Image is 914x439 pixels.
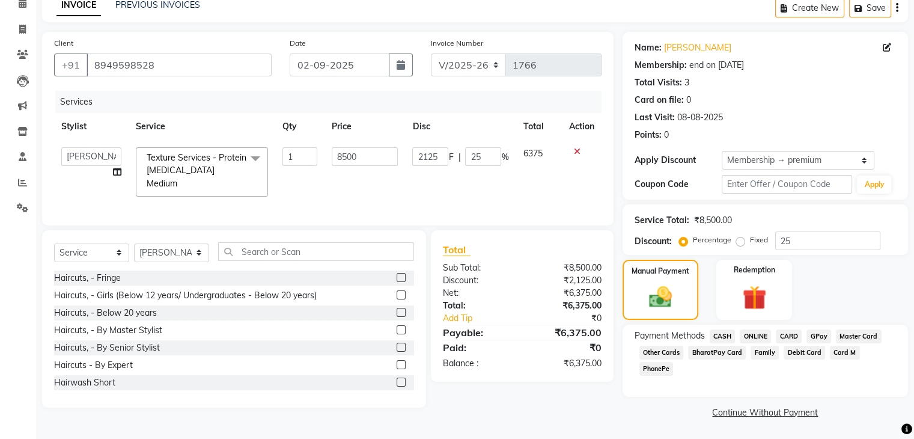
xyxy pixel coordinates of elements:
[434,325,522,340] div: Payable:
[55,91,611,113] div: Services
[54,289,317,302] div: Haircuts, - Girls (Below 12 years/ Undergraduates - Below 20 years)
[54,359,133,372] div: Haircuts - By Expert
[147,152,246,189] span: Texture Services - Protein [MEDICAL_DATA] Medium
[632,266,689,277] label: Manual Payment
[434,287,522,299] div: Net:
[740,330,771,343] span: ONLINE
[522,274,611,287] div: ₹2,125.00
[664,129,669,141] div: 0
[523,148,542,159] span: 6375
[434,262,522,274] div: Sub Total:
[431,38,483,49] label: Invoice Number
[857,176,891,194] button: Apply
[501,151,508,164] span: %
[275,113,324,140] th: Qty
[434,312,537,325] a: Add Tip
[54,113,129,140] th: Stylist
[639,362,674,376] span: PhonePe
[54,272,121,284] div: Haircuts, - Fringe
[522,340,611,355] div: ₹0
[522,357,611,370] div: ₹6,375.00
[516,113,561,140] th: Total
[635,235,672,248] div: Discount:
[635,41,662,54] div: Name:
[693,235,731,245] label: Percentage
[734,265,775,275] label: Redemption
[405,113,516,140] th: Disc
[458,151,460,164] span: |
[776,330,802,343] span: CARD
[54,307,157,319] div: Haircuts, - Below 20 years
[635,111,675,124] div: Last Visit:
[54,324,162,337] div: Haircuts, - By Master Stylist
[688,346,746,360] span: BharatPay Card
[642,284,679,310] img: _cash.svg
[290,38,306,49] label: Date
[694,214,732,227] div: ₹8,500.00
[710,330,736,343] span: CASH
[324,113,405,140] th: Price
[443,244,471,256] span: Total
[129,113,275,140] th: Service
[635,129,662,141] div: Points:
[218,242,414,261] input: Search or Scan
[54,342,160,354] div: Haircuts, - By Senior Stylist
[635,214,689,227] div: Service Total:
[625,407,906,419] a: Continue Without Payment
[677,111,723,124] div: 08-08-2025
[522,299,611,312] div: ₹6,375.00
[830,346,860,360] span: Card M
[54,54,88,76] button: +91
[54,38,73,49] label: Client
[434,340,522,355] div: Paid:
[54,376,115,389] div: Hairwash Short
[750,235,768,245] label: Fixed
[635,178,722,191] div: Coupon Code
[635,154,722,167] div: Apply Discount
[664,41,731,54] a: [PERSON_NAME]
[448,151,453,164] span: F
[562,113,602,140] th: Action
[751,346,779,360] span: Family
[689,59,744,72] div: end on [DATE]
[635,330,705,342] span: Payment Methods
[635,59,687,72] div: Membership:
[784,346,825,360] span: Debit Card
[522,325,611,340] div: ₹6,375.00
[635,76,682,89] div: Total Visits:
[635,94,684,106] div: Card on file:
[686,94,691,106] div: 0
[522,262,611,274] div: ₹8,500.00
[735,283,774,313] img: _gift.svg
[684,76,689,89] div: 3
[722,175,853,194] input: Enter Offer / Coupon Code
[177,178,183,189] a: x
[806,330,831,343] span: GPay
[639,346,684,360] span: Other Cards
[522,287,611,299] div: ₹6,375.00
[537,312,610,325] div: ₹0
[836,330,882,343] span: Master Card
[434,299,522,312] div: Total:
[434,357,522,370] div: Balance :
[434,274,522,287] div: Discount:
[87,54,272,76] input: Search by Name/Mobile/Email/Code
